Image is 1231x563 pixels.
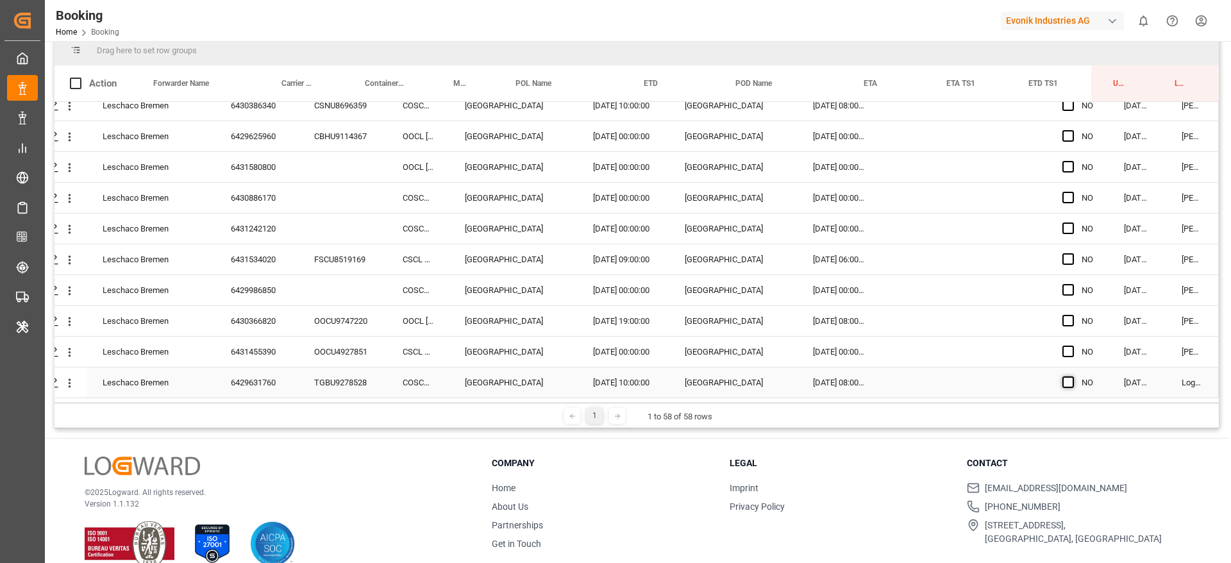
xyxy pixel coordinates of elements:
[89,78,117,89] div: Action
[85,487,460,498] p: © 2025 Logward. All rights reserved.
[515,79,551,88] span: POL Name
[449,275,578,305] div: [GEOGRAPHIC_DATA]
[578,214,669,244] div: [DATE] 00:00:00
[387,152,449,182] div: OOCL [GEOGRAPHIC_DATA]
[798,337,880,367] div: [DATE] 00:00:00
[1113,79,1126,88] span: Update Last Opened By
[387,306,449,336] div: OOCL [GEOGRAPHIC_DATA]
[10,244,1219,275] div: Press SPACE to select this row.
[864,79,877,88] span: ETA
[587,408,603,424] div: 1
[1166,214,1219,244] div: [PERSON_NAME]
[985,482,1127,495] span: [EMAIL_ADDRESS][DOMAIN_NAME]
[492,520,543,530] a: Partnerships
[1028,79,1058,88] span: ETD TS1
[87,152,215,182] div: Leschaco Bremen
[1109,306,1166,336] div: [DATE] 10:12:37
[578,367,669,398] div: [DATE] 10:00:00
[10,337,1219,367] div: Press SPACE to select this row.
[85,498,460,510] p: Version 1.1.132
[56,6,119,25] div: Booking
[1166,367,1219,398] div: Logward System
[985,500,1060,514] span: [PHONE_NUMBER]
[1082,153,1093,182] div: NO
[798,121,880,151] div: [DATE] 00:00:00
[1082,122,1093,151] div: NO
[798,244,880,274] div: [DATE] 06:00:00
[1082,183,1093,213] div: NO
[449,121,578,151] div: [GEOGRAPHIC_DATA]
[449,214,578,244] div: [GEOGRAPHIC_DATA]
[85,457,200,475] img: Logward Logo
[730,501,785,512] a: Privacy Policy
[1129,6,1158,35] button: show 0 new notifications
[669,90,798,121] div: [GEOGRAPHIC_DATA]
[87,244,215,274] div: Leschaco Bremen
[387,90,449,121] div: COSCO SAGITTARIUS
[1109,90,1166,121] div: [DATE] 10:12:37
[281,79,316,88] span: Carrier Booking No.
[1175,79,1184,88] span: Last Opened Date
[87,337,215,367] div: Leschaco Bremen
[578,152,669,182] div: [DATE] 00:00:00
[299,367,387,398] div: TGBU9278528
[10,214,1219,244] div: Press SPACE to select this row.
[669,275,798,305] div: [GEOGRAPHIC_DATA]
[730,457,951,470] h3: Legal
[299,244,387,274] div: FSCU8519169
[492,501,528,512] a: About Us
[1109,337,1166,367] div: [DATE] 10:10:58
[1082,214,1093,244] div: NO
[10,152,1219,183] div: Press SPACE to select this row.
[492,539,541,549] a: Get in Touch
[449,152,578,182] div: [GEOGRAPHIC_DATA]
[1166,244,1219,274] div: [PERSON_NAME]
[1166,152,1219,182] div: [PERSON_NAME]
[669,306,798,336] div: [GEOGRAPHIC_DATA]
[1166,275,1219,305] div: [PERSON_NAME]
[578,121,669,151] div: [DATE] 00:00:00
[387,337,449,367] div: CSCL Jupiter
[10,121,1219,152] div: Press SPACE to select this row.
[87,306,215,336] div: Leschaco Bremen
[1082,307,1093,336] div: NO
[669,337,798,367] div: [GEOGRAPHIC_DATA]
[492,483,515,493] a: Home
[1109,275,1166,305] div: [DATE] 10:12:37
[735,79,772,88] span: POD Name
[1166,90,1219,121] div: [PERSON_NAME]
[215,90,299,121] div: 6430386340
[87,121,215,151] div: Leschaco Bremen
[985,519,1162,546] span: [STREET_ADDRESS], [GEOGRAPHIC_DATA], [GEOGRAPHIC_DATA]
[449,367,578,398] div: [GEOGRAPHIC_DATA]
[1166,183,1219,213] div: [PERSON_NAME]
[10,367,1219,398] div: Press SPACE to select this row.
[387,244,449,274] div: CSCL JUPITER
[798,90,880,121] div: [DATE] 08:00:00
[578,183,669,213] div: [DATE] 00:00:00
[1166,121,1219,151] div: [PERSON_NAME]
[215,183,299,213] div: 6430886170
[798,214,880,244] div: [DATE] 00:00:00
[798,306,880,336] div: [DATE] 08:00:00
[669,121,798,151] div: [GEOGRAPHIC_DATA]
[946,79,975,88] span: ETA TS1
[1109,244,1166,274] div: [DATE] 10:12:37
[578,244,669,274] div: [DATE] 09:00:00
[1082,368,1093,398] div: NO
[449,337,578,367] div: [GEOGRAPHIC_DATA]
[648,410,712,423] div: 1 to 58 of 58 rows
[365,79,405,88] span: Container No.
[578,306,669,336] div: [DATE] 19:00:00
[87,214,215,244] div: Leschaco Bremen
[644,79,658,88] span: ETD
[798,183,880,213] div: [DATE] 00:00:00
[1109,214,1166,244] div: [DATE] 10:12:37
[669,183,798,213] div: [GEOGRAPHIC_DATA]
[669,214,798,244] div: [GEOGRAPHIC_DATA]
[669,244,798,274] div: [GEOGRAPHIC_DATA]
[1109,183,1166,213] div: [DATE] 10:12:37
